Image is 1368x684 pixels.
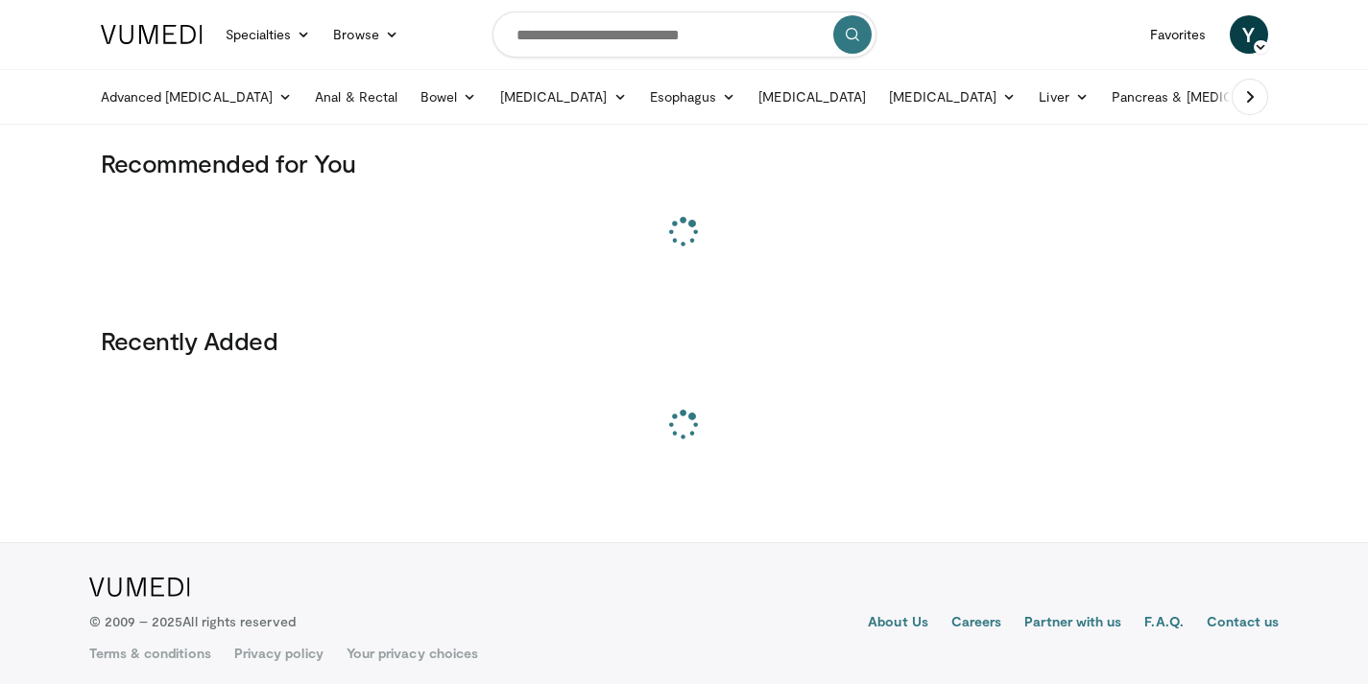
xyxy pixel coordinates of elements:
a: Favorites [1139,15,1218,54]
a: [MEDICAL_DATA] [877,78,1027,116]
a: Liver [1027,78,1099,116]
a: Esophagus [638,78,748,116]
a: Advanced [MEDICAL_DATA] [89,78,304,116]
h3: Recommended for You [101,148,1268,178]
a: Careers [951,612,1002,635]
a: Terms & conditions [89,644,211,663]
a: Y [1230,15,1268,54]
a: Your privacy choices [347,644,478,663]
a: F.A.Q. [1144,612,1183,635]
a: Pancreas & [MEDICAL_DATA] [1100,78,1325,116]
a: About Us [868,612,928,635]
img: VuMedi Logo [89,578,190,597]
span: All rights reserved [182,613,295,629]
a: Browse [322,15,410,54]
input: Search topics, interventions [492,12,876,58]
a: Anal & Rectal [303,78,409,116]
h3: Recently Added [101,325,1268,356]
a: [MEDICAL_DATA] [489,78,638,116]
a: Contact us [1207,612,1280,635]
img: VuMedi Logo [101,25,203,44]
a: Partner with us [1024,612,1121,635]
p: © 2009 – 2025 [89,612,296,631]
a: Bowel [409,78,488,116]
a: [MEDICAL_DATA] [747,78,877,116]
a: Specialties [214,15,323,54]
a: Privacy policy [234,644,324,663]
